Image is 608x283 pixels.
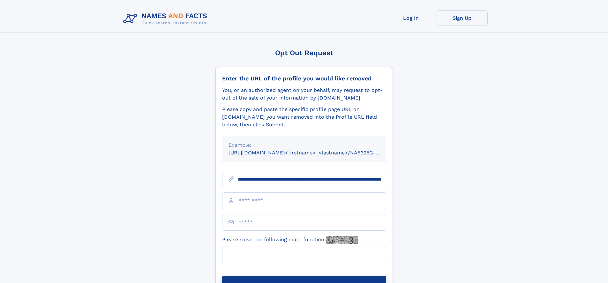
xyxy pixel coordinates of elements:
[215,49,393,57] div: Opt Out Request
[222,86,386,102] div: You, or an authorized agent on your behalf, may request to opt-out of the sale of your informatio...
[222,75,386,82] div: Enter the URL of the profile you would like removed
[229,150,398,156] small: [URL][DOMAIN_NAME]<firstname>_<lastname>/NAF325G-xxxxxxxx
[437,10,488,26] a: Sign Up
[121,10,213,27] img: Logo Names and Facts
[386,10,437,26] a: Log In
[229,141,380,149] div: Example:
[222,236,358,244] label: Please solve the following math function:
[222,106,386,129] div: Please copy and paste the specific profile page URL on [DOMAIN_NAME] you want removed into the Pr...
